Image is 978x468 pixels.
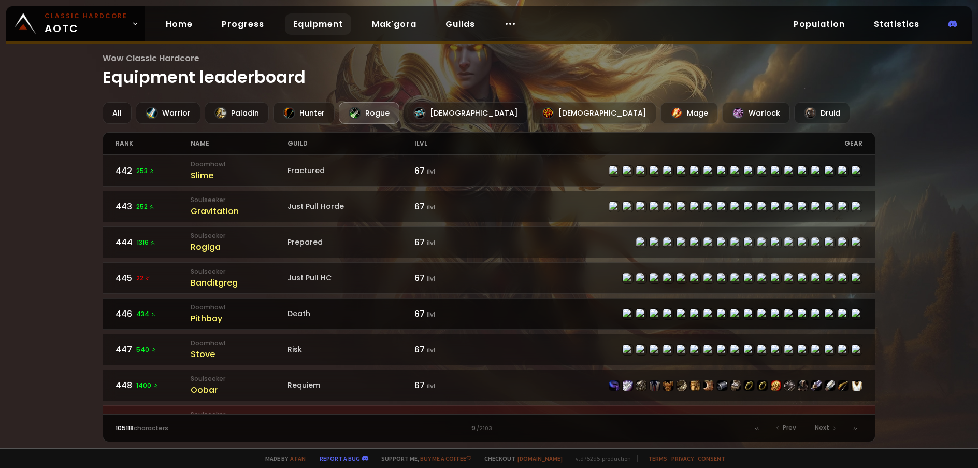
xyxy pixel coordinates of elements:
[414,236,489,249] div: 67
[103,191,875,222] a: 443252 SoulseekerGravitationJust Pull Horde67 ilvlitem-22718item-15411item-16823item-3428item-146...
[825,380,835,391] img: item-12939
[103,226,875,258] a: 4441316 SoulseekerRogigaPrepared67 ilvlitem-16908item-15411item-22008item-15825item-22002item-169...
[404,102,528,124] div: [DEMOGRAPHIC_DATA]
[636,380,646,391] img: item-16708
[136,274,151,283] span: 22
[191,133,287,154] div: name
[785,13,853,35] a: Population
[136,166,155,176] span: 253
[116,343,190,356] div: 447
[478,455,563,462] span: Checkout
[703,380,714,391] img: item-16711
[287,380,414,391] div: Requiem
[137,238,156,247] span: 1316
[191,276,287,289] div: Banditgreg
[116,133,190,154] div: rank
[116,236,190,249] div: 444
[103,155,875,187] a: 442253 DoomhowlSlimeFractured67 ilvlitem-16908item-19377item-16823item-3427item-16905item-22002it...
[103,262,875,294] a: 44522 SoulseekerBanditgregJust Pull HC67 ilvlitem-16908item-18404item-19835item-3342item-19834ite...
[191,338,287,348] small: Doomhowl
[838,380,848,391] img: item-18323
[437,13,483,35] a: Guilds
[414,272,489,285] div: 67
[191,312,287,325] div: Pithboy
[427,203,435,211] small: ilvl
[427,274,435,283] small: ilvl
[660,102,718,124] div: Mage
[414,133,489,154] div: ilvl
[414,200,489,213] div: 67
[191,240,287,253] div: Rogiga
[157,13,201,35] a: Home
[103,102,132,124] div: All
[303,423,676,433] div: 9
[136,345,156,354] span: 540
[6,6,145,41] a: Classic HardcoreAOTC
[259,455,306,462] span: Made by
[427,346,435,354] small: ilvl
[45,11,127,36] span: AOTC
[103,370,875,401] a: 4481400 SoulseekerOobarRequiem67 ilvlitem-13404item-15411item-16708item-2105item-16721item-16827i...
[290,455,306,462] a: a fan
[717,380,727,391] img: item-16710
[427,238,435,247] small: ilvl
[191,205,287,218] div: Gravitation
[757,380,768,391] img: item-18500
[677,380,687,391] img: item-16827
[852,380,862,391] img: item-5976
[136,381,159,390] span: 1400
[116,200,190,213] div: 443
[116,307,190,320] div: 446
[569,455,631,462] span: v. d752d5 - production
[414,307,489,320] div: 67
[489,133,862,154] div: gear
[191,169,287,182] div: Slime
[815,423,829,432] span: Next
[375,455,471,462] span: Support me,
[784,380,795,391] img: item-13965
[866,13,928,35] a: Statistics
[136,309,156,319] span: 434
[420,455,471,462] a: Buy me a coffee
[45,11,127,21] small: Classic Hardcore
[650,380,660,391] img: item-2105
[414,379,489,392] div: 67
[191,374,287,384] small: Soulseeker
[532,102,656,124] div: [DEMOGRAPHIC_DATA]
[794,102,850,124] div: Druid
[477,424,492,433] small: / 2103
[191,267,287,276] small: Soulseeker
[320,455,360,462] a: Report a bug
[414,164,489,177] div: 67
[663,380,673,391] img: item-16721
[648,455,667,462] a: Terms
[116,379,190,392] div: 448
[811,380,822,391] img: item-12940
[798,380,808,391] img: item-13122
[273,102,335,124] div: Hunter
[287,344,414,355] div: Risk
[191,231,287,240] small: Soulseeker
[364,13,425,35] a: Mak'gora
[287,237,414,248] div: Prepared
[722,102,790,124] div: Warlock
[191,410,287,419] small: Soulseeker
[136,102,200,124] div: Warrior
[744,380,754,391] img: item-18500
[103,298,875,330] a: 446434 DoomhowlPithboyDeath67 ilvlitem-16908item-22150item-16823item-2577item-16820item-22002item...
[191,348,287,361] div: Stove
[103,52,875,65] span: Wow Classic Hardcore
[287,308,414,319] div: Death
[287,201,414,212] div: Just Pull Horde
[771,380,781,391] img: item-11815
[783,423,796,432] span: Prev
[427,381,435,390] small: ilvl
[103,405,875,437] a: 449502 SoulseekerRockmyrVictory67 ilvlitem-16908item-19377item-16832item-10055item-16820item-1682...
[609,380,620,391] img: item-13404
[427,167,435,176] small: ilvl
[191,303,287,312] small: Doomhowl
[103,52,875,90] h1: Equipment leaderboard
[205,102,269,124] div: Paladin
[116,423,134,432] span: 105118
[517,455,563,462] a: [DOMAIN_NAME]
